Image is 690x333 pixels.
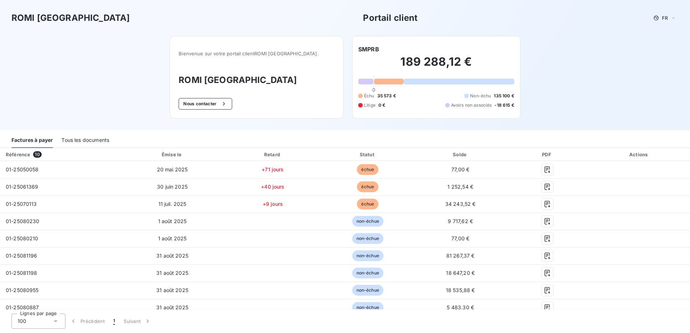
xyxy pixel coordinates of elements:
[11,11,130,24] h3: ROMI [GEOGRAPHIC_DATA]
[448,218,473,224] span: 9 717,62 €
[352,302,383,313] span: non-échue
[261,184,284,190] span: +40 jours
[451,235,469,241] span: 77,00 €
[447,184,473,190] span: 1 252,54 €
[109,314,119,329] button: 1
[6,166,39,172] span: 01-25050058
[378,102,385,108] span: 0 €
[156,304,188,310] span: 31 août 2025
[157,184,188,190] span: 30 juin 2025
[416,151,505,158] div: Solde
[446,253,475,259] span: 81 267,37 €
[372,87,375,93] span: 0
[157,166,188,172] span: 20 mai 2025
[121,151,223,158] div: Émise le
[6,304,39,310] span: 01-25080887
[158,201,187,207] span: 11 juil. 2025
[357,181,378,192] span: échue
[508,151,587,158] div: PDF
[364,102,376,108] span: Litige
[6,253,37,259] span: 01-25081196
[156,253,188,259] span: 31 août 2025
[65,314,109,329] button: Précédent
[352,216,383,227] span: non-échue
[357,164,378,175] span: échue
[358,45,379,54] h6: SMPRB
[6,235,38,241] span: 01-25080210
[494,93,514,99] span: 135 100 €
[6,184,38,190] span: 01-25061369
[158,218,187,224] span: 1 août 2025
[352,233,383,244] span: non-échue
[226,151,319,158] div: Retard
[119,314,156,329] button: Suivant
[447,304,474,310] span: 5 483,30 €
[352,268,383,278] span: non-échue
[6,287,39,293] span: 01-25080955
[179,98,232,110] button: Nous contacter
[6,152,30,157] div: Référence
[451,166,469,172] span: 77,00 €
[61,133,109,148] div: Tous les documents
[590,151,689,158] div: Actions
[364,93,374,99] span: Échu
[263,201,283,207] span: +9 jours
[358,55,514,76] h2: 189 288,12 €
[6,218,40,224] span: 01-25080230
[352,285,383,296] span: non-échue
[262,166,284,172] span: +71 jours
[6,270,37,276] span: 01-25081198
[363,11,418,24] h3: Portail client
[11,133,53,148] div: Factures à payer
[322,151,413,158] div: Statut
[494,102,514,108] span: -18 615 €
[470,93,491,99] span: Non-échu
[445,201,476,207] span: 34 243,52 €
[158,235,187,241] span: 1 août 2025
[18,318,26,325] span: 100
[352,250,383,261] span: non-échue
[662,15,668,21] span: FR
[377,93,396,99] span: 35 573 €
[33,151,41,158] span: 10
[156,287,188,293] span: 31 août 2025
[113,318,115,325] span: 1
[357,199,378,209] span: échue
[6,201,37,207] span: 01-25070113
[446,270,475,276] span: 18 647,20 €
[179,51,335,56] span: Bienvenue sur votre portail client ROMI [GEOGRAPHIC_DATA] .
[179,74,335,87] h3: ROMI [GEOGRAPHIC_DATA]
[451,102,492,108] span: Avoirs non associés
[446,287,475,293] span: 18 535,88 €
[156,270,188,276] span: 31 août 2025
